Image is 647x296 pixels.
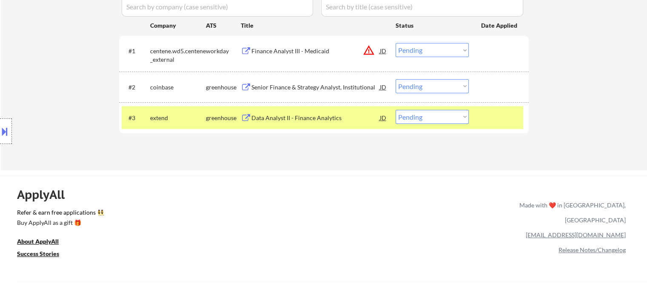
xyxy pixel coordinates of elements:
[206,47,241,55] div: workday
[251,114,380,122] div: Data Analyst II - Finance Analytics
[379,43,388,58] div: JD
[251,83,380,92] div: Senior Finance & Strategy Analyst, Institutional
[559,246,626,253] a: Release Notes/Changelog
[241,21,388,30] div: Title
[17,238,59,245] u: About ApplyAll
[17,218,102,229] a: Buy ApplyAll as a gift 🎁
[206,21,241,30] div: ATS
[17,220,102,226] div: Buy ApplyAll as a gift 🎁
[206,83,241,92] div: greenhouse
[206,114,241,122] div: greenhouse
[251,47,380,55] div: Finance Analyst III - Medicaid
[526,231,626,239] a: [EMAIL_ADDRESS][DOMAIN_NAME]
[379,110,388,125] div: JD
[363,44,375,56] button: warning_amber
[379,79,388,95] div: JD
[17,250,71,260] a: Success Stories
[150,47,206,63] div: centene.wd5.centene_external
[17,237,71,248] a: About ApplyAll
[150,83,206,92] div: coinbase
[481,21,519,30] div: Date Applied
[17,210,342,218] a: Refer & earn free applications 👯‍♀️
[150,114,206,122] div: extend
[516,198,626,227] div: Made with ❤️ in [GEOGRAPHIC_DATA], [GEOGRAPHIC_DATA]
[396,17,469,33] div: Status
[128,47,143,55] div: #1
[150,21,206,30] div: Company
[17,250,59,257] u: Success Stories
